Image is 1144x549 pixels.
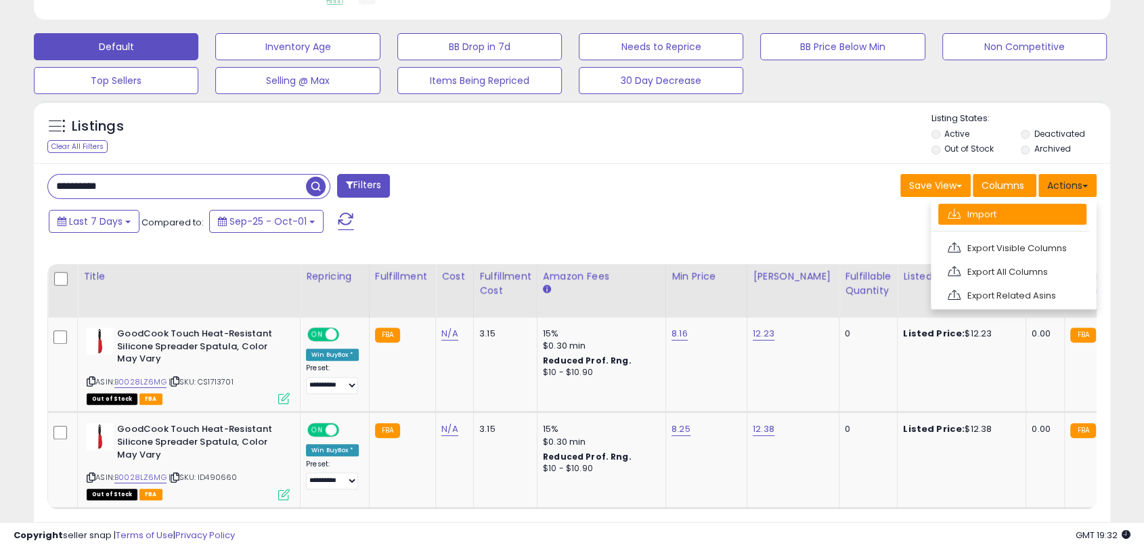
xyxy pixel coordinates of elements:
div: Preset: [306,460,359,490]
a: N/A [441,327,458,341]
div: Title [83,269,294,284]
div: 15% [543,328,655,340]
div: 15% [543,423,655,435]
a: 12.38 [753,422,774,436]
img: 21y-5Rv2SgS._SL40_.jpg [87,328,114,355]
button: Needs to Reprice [579,33,743,60]
span: Columns [982,179,1024,192]
a: 12.23 [753,327,774,341]
a: Export Visible Columns [938,238,1086,259]
div: $10 - $10.90 [543,463,655,475]
div: 0.00 [1032,328,1054,340]
button: BB Drop in 7d [397,33,562,60]
div: $0.30 min [543,340,655,352]
button: Non Competitive [942,33,1107,60]
span: All listings that are currently out of stock and unavailable for purchase on Amazon [87,489,137,500]
b: Listed Price: [903,422,965,435]
div: Repricing [306,269,364,284]
button: Selling @ Max [215,67,380,94]
span: All listings that are currently out of stock and unavailable for purchase on Amazon [87,393,137,405]
small: FBA [1070,328,1095,343]
div: Fulfillment [375,269,430,284]
small: FBA [375,423,400,438]
a: N/A [441,422,458,436]
b: GoodCook Touch Heat-Resistant Silicone Spreader Spatula, Color May Vary [117,423,282,464]
button: Items Being Repriced [397,67,562,94]
b: Reduced Prof. Rng. [543,451,632,462]
div: Fulfillable Quantity [845,269,892,298]
div: Listed Price [903,269,1020,284]
label: Out of Stock [944,143,994,154]
div: 0.00 [1032,423,1054,435]
span: | SKU: CS1713701 [169,376,234,387]
small: FBA [1070,423,1095,438]
div: ASIN: [87,328,290,403]
button: Sep-25 - Oct-01 [209,210,324,233]
img: 21y-5Rv2SgS._SL40_.jpg [87,423,114,450]
button: 30 Day Decrease [579,67,743,94]
button: Top Sellers [34,67,198,94]
div: ASIN: [87,423,290,498]
strong: Copyright [14,529,63,542]
div: Cost [441,269,468,284]
div: Win BuyBox * [306,349,359,361]
h5: Listings [72,117,124,136]
a: B0028LZ6MG [114,376,167,388]
div: Min Price [672,269,741,284]
b: Reduced Prof. Rng. [543,355,632,366]
a: Export All Columns [938,261,1086,282]
small: FBA [375,328,400,343]
label: Deactivated [1034,128,1085,139]
div: Fulfillment Cost [479,269,531,298]
button: Last 7 Days [49,210,139,233]
div: $12.38 [903,423,1015,435]
button: Filters [337,174,390,198]
a: Export Related Asins [938,285,1086,306]
a: 8.16 [672,327,688,341]
button: Actions [1038,174,1097,197]
b: GoodCook Touch Heat-Resistant Silicone Spreader Spatula, Color May Vary [117,328,282,369]
div: [PERSON_NAME] [753,269,833,284]
p: Listing States: [931,112,1110,125]
span: ON [309,424,326,436]
div: $0.30 min [543,436,655,448]
div: Amazon Fees [543,269,660,284]
span: | SKU: ID490660 [169,472,238,483]
span: 2025-10-14 19:32 GMT [1076,529,1130,542]
a: B0028LZ6MG [114,472,167,483]
a: Privacy Policy [175,529,235,542]
button: Default [34,33,198,60]
div: $10 - $10.90 [543,367,655,378]
div: 0 [845,328,887,340]
button: Inventory Age [215,33,380,60]
span: Compared to: [141,216,204,229]
div: 0 [845,423,887,435]
div: seller snap | | [14,529,235,542]
small: Amazon Fees. [543,284,551,296]
label: Active [944,128,969,139]
span: Sep-25 - Oct-01 [229,215,307,228]
button: Columns [973,174,1036,197]
span: OFF [337,329,359,341]
div: Preset: [306,364,359,394]
a: 8.25 [672,422,690,436]
div: Clear All Filters [47,140,108,153]
button: BB Price Below Min [760,33,925,60]
span: FBA [139,489,162,500]
label: Archived [1034,143,1071,154]
div: $12.23 [903,328,1015,340]
span: FBA [139,393,162,405]
div: 3.15 [479,328,527,340]
div: Win BuyBox * [306,444,359,456]
button: Save View [900,174,971,197]
span: Last 7 Days [69,215,123,228]
a: Import [938,204,1086,225]
span: ON [309,329,326,341]
a: Terms of Use [116,529,173,542]
b: Listed Price: [903,327,965,340]
span: OFF [337,424,359,436]
div: 3.15 [479,423,527,435]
